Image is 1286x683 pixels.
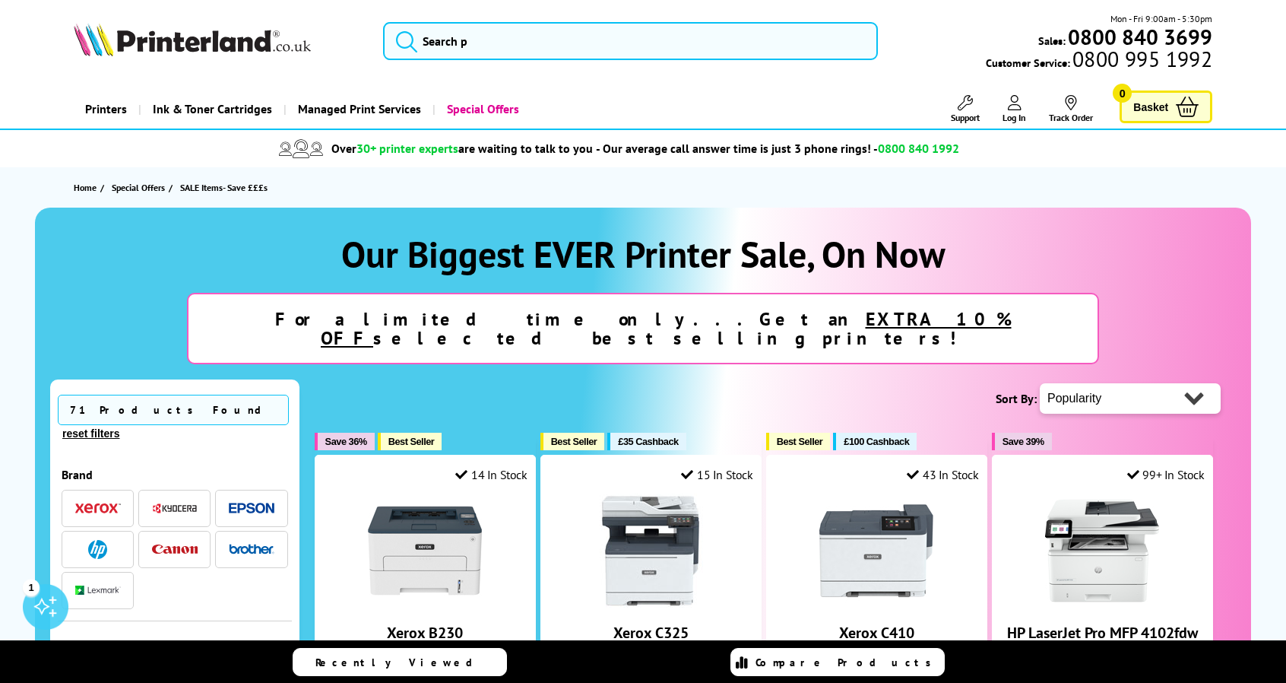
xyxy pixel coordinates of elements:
[62,467,288,482] div: Brand
[1133,97,1168,117] span: Basket
[71,580,125,601] button: Lexmark
[1127,467,1205,482] div: 99+ In Stock
[613,623,689,643] a: Xerox C325
[1113,84,1132,103] span: 0
[147,539,202,560] button: Canon
[74,179,100,195] a: Home
[71,539,125,560] button: HP
[388,436,435,447] span: Best Seller
[356,141,458,156] span: 30+ printer experts
[112,179,169,195] a: Special Offers
[819,596,933,611] a: Xerox C410
[607,433,686,450] button: £35 Cashback
[331,141,593,156] span: Over are waiting to talk to you
[138,90,283,129] a: Ink & Toner Cartridges
[907,467,978,482] div: 43 In Stock
[986,52,1212,70] span: Customer Service:
[1045,494,1159,608] img: HP LaserJet Pro MFP 4102fdw
[833,433,917,450] button: £100 Cashback
[387,623,463,643] a: Xerox B230
[432,90,531,129] a: Special Offers
[74,23,311,56] img: Printerland Logo
[229,544,274,554] img: Brother
[23,579,40,596] div: 1
[1003,436,1044,447] span: Save 39%
[152,503,198,514] img: Kyocera
[681,467,752,482] div: 15 In Stock
[1045,596,1159,611] a: HP LaserJet Pro MFP 4102fdw
[229,503,274,514] img: Epson
[455,467,527,482] div: 14 In Stock
[1049,95,1093,123] a: Track Order
[1066,30,1212,44] a: 0800 840 3699
[315,433,375,450] button: Save 36%
[1003,112,1026,123] span: Log In
[368,596,482,611] a: Xerox B230
[819,494,933,608] img: Xerox C410
[293,648,507,676] a: Recently Viewed
[153,90,272,129] span: Ink & Toner Cartridges
[152,545,198,554] img: Canon
[383,22,878,60] input: Search p
[378,433,442,450] button: Best Seller
[996,391,1037,406] span: Sort By:
[594,494,708,608] img: Xerox C325
[1110,11,1212,26] span: Mon - Fri 9:00am - 5:30pm
[951,95,980,123] a: Support
[224,539,279,560] button: Brother
[368,494,482,608] img: Xerox B230
[224,498,279,519] button: Epson
[844,436,909,447] span: £100 Cashback
[275,307,1012,350] strong: For a limited time only...Get an selected best selling printers!
[58,427,124,440] button: reset filters
[74,90,138,129] a: Printers
[88,540,107,559] img: HP
[321,307,1012,350] u: EXTRA 10% OFF
[147,498,202,519] button: Kyocera
[551,436,597,447] span: Best Seller
[283,90,432,129] a: Managed Print Services
[1120,91,1212,123] a: Basket 0
[594,596,708,611] a: Xerox C325
[180,182,268,193] span: SALE Items- Save £££s
[112,179,165,195] span: Special Offers
[951,112,980,123] span: Support
[755,656,939,669] span: Compare Products
[540,433,605,450] button: Best Seller
[75,503,121,513] img: Xerox
[71,498,125,519] button: Xerox
[325,436,367,447] span: Save 36%
[766,433,831,450] button: Best Seller
[1068,23,1212,51] b: 0800 840 3699
[1070,52,1212,66] span: 0800 995 1992
[58,395,289,425] span: 71 Products Found
[777,436,823,447] span: Best Seller
[1003,95,1026,123] a: Log In
[315,656,488,669] span: Recently Viewed
[730,648,945,676] a: Compare Products
[596,141,959,156] span: - Our average call answer time is just 3 phone rings! -
[50,230,1236,278] h1: Our Biggest EVER Printer Sale, On Now
[74,23,364,59] a: Printerland Logo
[1038,33,1066,48] span: Sales:
[1007,623,1198,643] a: HP LaserJet Pro MFP 4102fdw
[878,141,959,156] span: 0800 840 1992
[618,436,678,447] span: £35 Cashback
[75,586,121,595] img: Lexmark
[992,433,1052,450] button: Save 39%
[839,623,914,643] a: Xerox C410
